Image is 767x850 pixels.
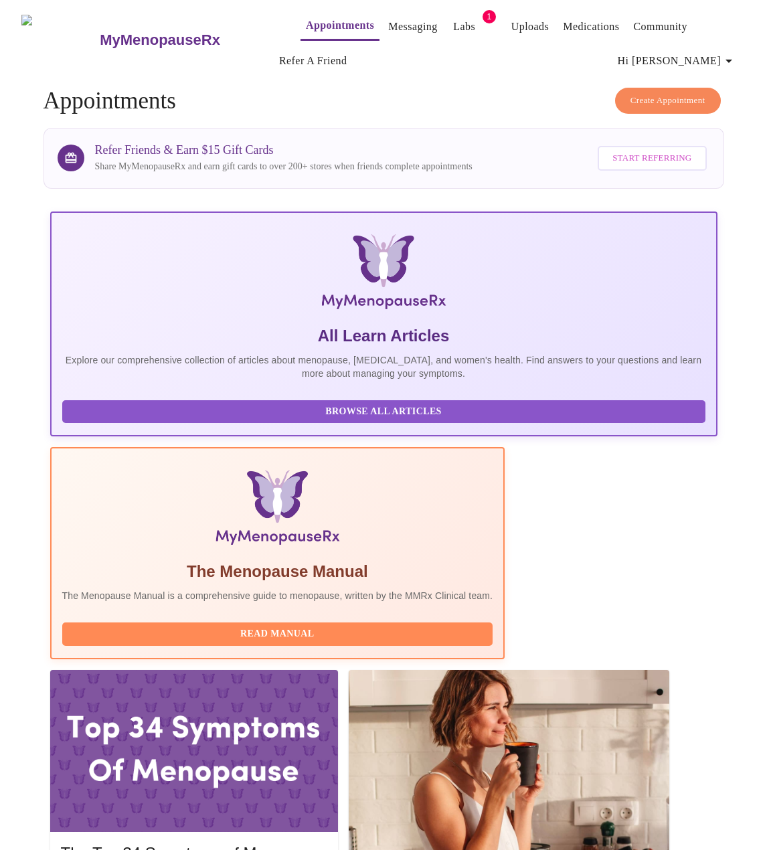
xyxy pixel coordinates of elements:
a: Refer a Friend [279,52,347,70]
p: Explore our comprehensive collection of articles about menopause, [MEDICAL_DATA], and women's hea... [62,353,705,380]
button: Hi [PERSON_NAME] [612,48,742,74]
button: Community [628,13,693,40]
button: Start Referring [598,146,706,171]
button: Messaging [383,13,442,40]
span: Browse All Articles [76,404,692,420]
img: Menopause Manual [131,470,424,550]
a: Start Referring [594,139,709,177]
a: Community [633,17,687,36]
img: MyMenopauseRx Logo [162,234,605,315]
button: Create Appointment [615,88,721,114]
button: Uploads [506,13,555,40]
h4: Appointments [44,88,724,114]
p: Share MyMenopauseRx and earn gift cards to over 200+ stores when friends complete appointments [95,160,473,173]
span: Hi [PERSON_NAME] [618,52,737,70]
p: The Menopause Manual is a comprehensive guide to menopause, written by the MMRx Clinical team. [62,589,493,602]
h3: MyMenopauseRx [100,31,220,49]
a: Read Manual [62,627,497,639]
button: Refer a Friend [274,48,353,74]
a: Uploads [511,17,549,36]
a: Appointments [306,16,374,35]
button: Medications [558,13,624,40]
h5: The Menopause Manual [62,561,493,582]
span: 1 [483,10,496,23]
a: Medications [563,17,619,36]
span: Create Appointment [630,93,705,108]
span: Read Manual [76,626,480,643]
span: Start Referring [612,151,691,166]
button: Labs [443,13,486,40]
h3: Refer Friends & Earn $15 Gift Cards [95,143,473,157]
h5: All Learn Articles [62,325,705,347]
button: Browse All Articles [62,400,705,424]
img: MyMenopauseRx Logo [21,15,98,65]
a: Labs [453,17,475,36]
a: MyMenopauseRx [98,17,274,64]
a: Messaging [388,17,437,36]
a: Browse All Articles [62,405,709,416]
button: Appointments [301,12,379,41]
button: Read Manual [62,622,493,646]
